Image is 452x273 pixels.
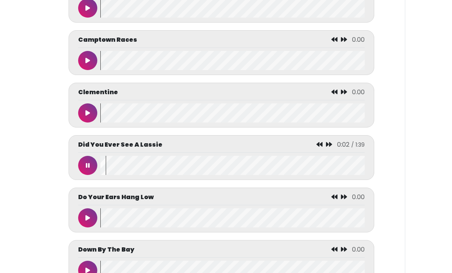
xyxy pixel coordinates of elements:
span: 0.00 [352,193,365,201]
p: Did You Ever See A Lassie [78,140,162,149]
span: 0.00 [352,245,365,254]
span: 0.00 [352,35,365,44]
p: Do Your Ears Hang Low [78,193,154,202]
span: 0.00 [352,88,365,96]
p: Camptown Races [78,35,137,44]
p: Down By The Bay [78,245,134,254]
span: 0:02 [337,140,349,149]
p: Clementine [78,88,118,97]
span: / 1:39 [351,141,365,149]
